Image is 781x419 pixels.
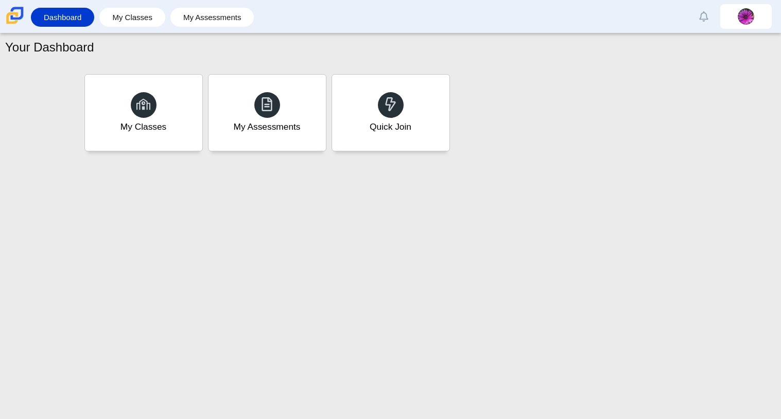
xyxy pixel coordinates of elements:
a: My Classes [105,8,160,27]
a: Alerts [692,5,715,28]
img: Carmen School of Science & Technology [4,5,26,26]
a: My Assessments [176,8,249,27]
a: Quick Join [332,74,450,151]
div: My Classes [120,120,167,133]
a: My Assessments [208,74,326,151]
div: My Assessments [234,120,301,133]
a: Dashboard [36,8,89,27]
h1: Your Dashboard [5,39,94,56]
a: lariahmarie.lee.Fj6tXl [720,4,772,29]
a: My Classes [84,74,203,151]
div: Quick Join [370,120,411,133]
a: Carmen School of Science & Technology [4,19,26,28]
img: lariahmarie.lee.Fj6tXl [738,8,754,25]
